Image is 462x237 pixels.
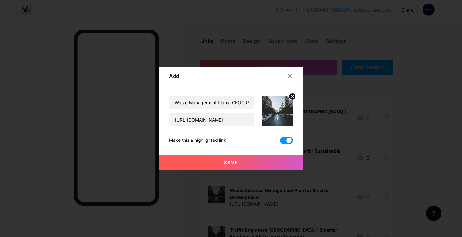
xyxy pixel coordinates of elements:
[169,137,226,144] div: Make this a highlighted link
[262,96,293,126] img: link_thumbnail
[224,160,238,165] span: Save
[159,155,303,170] button: Save
[169,72,179,80] div: Add
[169,96,254,109] input: Title
[169,113,254,126] input: URL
